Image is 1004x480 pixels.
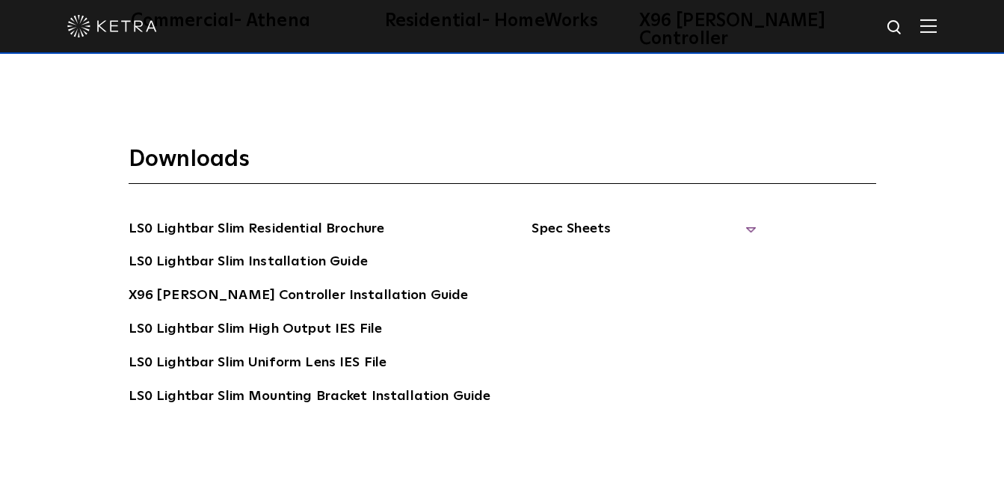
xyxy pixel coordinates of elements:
a: LS0 Lightbar Slim Installation Guide [129,251,368,275]
img: ketra-logo-2019-white [67,15,157,37]
a: LS0 Lightbar Slim Mounting Bracket Installation Guide [129,386,491,410]
a: LS0 Lightbar Slim Uniform Lens IES File [129,352,387,376]
img: Hamburger%20Nav.svg [920,19,937,33]
a: X96 [PERSON_NAME] Controller Installation Guide [129,285,469,309]
h3: Downloads [129,145,876,184]
span: Spec Sheets [532,218,756,251]
a: LS0 Lightbar Slim High Output IES File [129,319,383,342]
a: LS0 Lightbar Slim Residential Brochure [129,218,385,242]
img: search icon [886,19,905,37]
